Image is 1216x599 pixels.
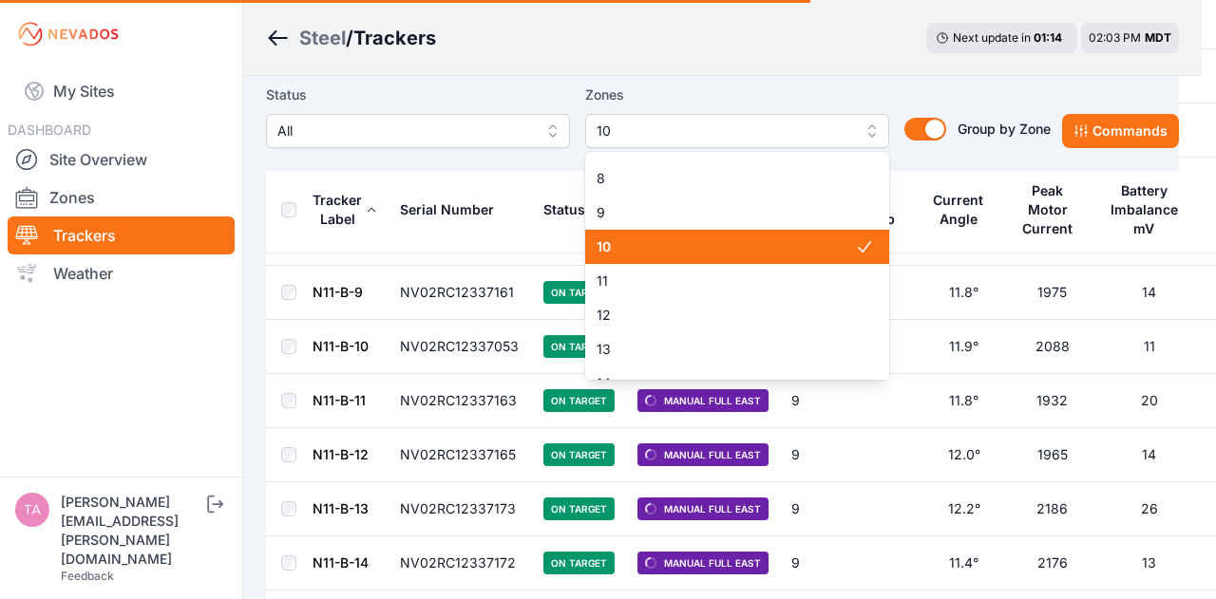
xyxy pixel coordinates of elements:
[597,340,855,359] span: 13
[597,374,855,393] span: 14
[597,306,855,325] span: 12
[597,169,855,188] span: 8
[585,114,889,148] button: 10
[597,120,851,142] span: 10
[597,237,855,256] span: 10
[597,203,855,222] span: 9
[585,152,889,380] div: 10
[597,271,855,290] span: 11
